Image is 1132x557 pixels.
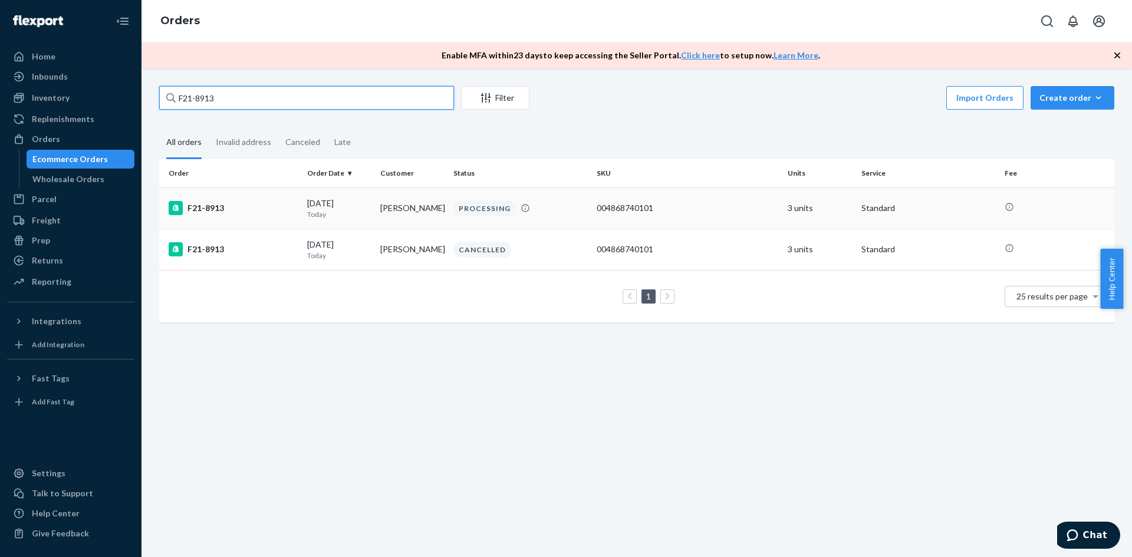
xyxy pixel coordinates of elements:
[32,487,93,499] div: Talk to Support
[946,86,1024,110] button: Import Orders
[7,110,134,128] a: Replenishments
[216,127,271,157] div: Invalid address
[27,170,135,189] a: Wholesale Orders
[285,127,320,157] div: Canceled
[644,291,653,301] a: Page 1 is your current page
[32,215,61,226] div: Freight
[1016,291,1088,301] span: 25 results per page
[7,88,134,107] a: Inventory
[7,272,134,291] a: Reporting
[7,312,134,331] button: Integrations
[334,127,351,157] div: Late
[32,315,81,327] div: Integrations
[32,113,94,125] div: Replenishments
[1000,159,1114,187] th: Fee
[783,187,856,229] td: 3 units
[32,467,65,479] div: Settings
[453,200,516,216] div: PROCESSING
[32,51,55,62] div: Home
[307,239,371,261] div: [DATE]
[159,86,454,110] input: Search orders
[461,86,529,110] button: Filter
[32,373,70,384] div: Fast Tags
[32,173,104,185] div: Wholesale Orders
[1039,92,1105,104] div: Create order
[774,50,818,60] a: Learn More
[7,335,134,354] a: Add Integration
[32,71,68,83] div: Inbounds
[159,159,302,187] th: Order
[307,197,371,219] div: [DATE]
[169,242,298,256] div: F21-8913
[857,159,1000,187] th: Service
[442,50,820,61] p: Enable MFA within 23 days to keep accessing the Seller Portal. to setup now. .
[1057,522,1120,551] iframe: Opens a widget where you can chat to one of our agents
[32,507,80,519] div: Help Center
[7,393,134,411] a: Add Fast Tag
[597,202,778,214] div: 004868740101
[453,242,511,258] div: CANCELLED
[1087,9,1111,33] button: Open account menu
[32,133,60,145] div: Orders
[783,159,856,187] th: Units
[380,168,444,178] div: Customer
[462,92,529,104] div: Filter
[13,15,63,27] img: Flexport logo
[32,235,50,246] div: Prep
[302,159,376,187] th: Order Date
[32,255,63,266] div: Returns
[7,130,134,149] a: Orders
[1031,86,1114,110] button: Create order
[376,229,449,270] td: [PERSON_NAME]
[7,231,134,250] a: Prep
[681,50,720,60] a: Click here
[7,67,134,86] a: Inbounds
[7,524,134,543] button: Give Feedback
[32,340,84,350] div: Add Integration
[32,153,108,165] div: Ecommerce Orders
[32,528,89,539] div: Give Feedback
[592,159,783,187] th: SKU
[7,484,134,503] button: Talk to Support
[783,229,856,270] td: 3 units
[7,504,134,523] a: Help Center
[7,464,134,483] a: Settings
[861,202,995,214] p: Standard
[1100,249,1123,309] button: Help Center
[449,159,592,187] th: Status
[7,211,134,230] a: Freight
[166,127,202,159] div: All orders
[376,187,449,229] td: [PERSON_NAME]
[1061,9,1085,33] button: Open notifications
[7,369,134,388] button: Fast Tags
[111,9,134,33] button: Close Navigation
[307,251,371,261] p: Today
[169,201,298,215] div: F21-8913
[861,243,995,255] p: Standard
[160,14,200,27] a: Orders
[32,397,74,407] div: Add Fast Tag
[307,209,371,219] p: Today
[597,243,778,255] div: 004868740101
[32,193,57,205] div: Parcel
[32,276,71,288] div: Reporting
[7,47,134,66] a: Home
[151,4,209,38] ol: breadcrumbs
[32,92,70,104] div: Inventory
[7,251,134,270] a: Returns
[7,190,134,209] a: Parcel
[1035,9,1059,33] button: Open Search Box
[27,150,135,169] a: Ecommerce Orders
